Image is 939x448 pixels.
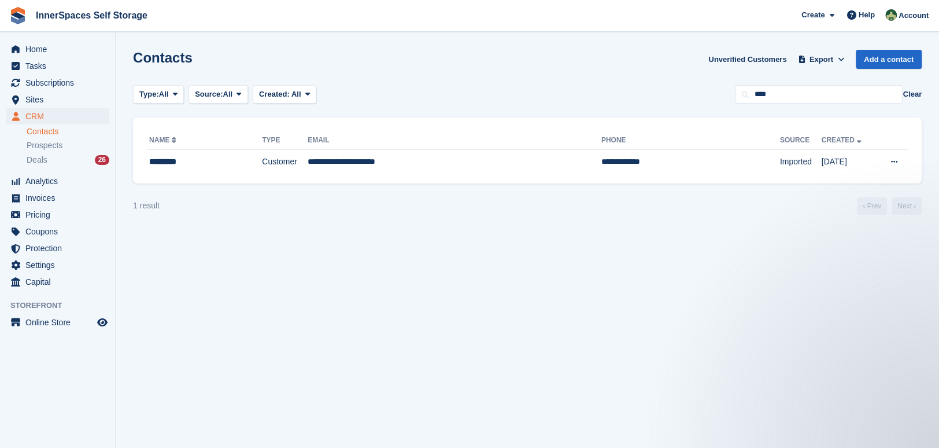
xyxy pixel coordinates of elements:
a: menu [6,207,109,223]
span: Deals [27,155,47,166]
a: Deals 26 [27,154,109,166]
button: Source: All [188,85,248,104]
td: Imported [780,150,822,174]
a: menu [6,240,109,256]
span: Create [801,9,825,21]
a: Previous [857,197,887,215]
span: Created: [259,90,290,98]
img: Paula Amey [885,9,897,21]
span: Account [899,10,929,21]
span: Protection [25,240,95,256]
span: Online Store [25,314,95,331]
span: Prospects [27,140,62,151]
a: Preview store [95,315,109,329]
span: Home [25,41,95,57]
span: Storefront [10,300,115,311]
button: Export [796,50,846,69]
span: Subscriptions [25,75,95,91]
span: Settings [25,257,95,273]
img: stora-icon-8386f47178a22dfd0bd8f6a31ec36ba5ce8667c1dd55bd0f319d3a0aa187defe.svg [9,7,27,24]
span: All [159,89,169,100]
a: Unverified Customers [704,50,791,69]
a: Add a contact [856,50,922,69]
a: menu [6,257,109,273]
span: Type: [139,89,159,100]
a: menu [6,314,109,331]
button: Type: All [133,85,184,104]
a: menu [6,58,109,74]
div: 26 [95,155,109,165]
td: Customer [262,150,308,174]
td: [DATE] [821,150,876,174]
a: Name [149,136,179,144]
span: Help [859,9,875,21]
a: Created [821,136,863,144]
span: Invoices [25,190,95,206]
a: menu [6,190,109,206]
a: menu [6,91,109,108]
button: Clear [903,89,922,100]
div: 1 result [133,200,160,212]
th: Email [308,131,601,150]
th: Phone [601,131,780,150]
a: menu [6,41,109,57]
a: menu [6,108,109,124]
span: All [291,90,301,98]
a: Next [892,197,922,215]
a: menu [6,173,109,189]
a: menu [6,75,109,91]
span: Source: [195,89,223,100]
span: Sites [25,91,95,108]
a: menu [6,223,109,240]
a: menu [6,274,109,290]
span: Analytics [25,173,95,189]
span: Capital [25,274,95,290]
th: Source [780,131,822,150]
span: All [223,89,233,100]
span: Export [809,54,833,65]
nav: Page [855,197,924,215]
span: Coupons [25,223,95,240]
h1: Contacts [133,50,193,65]
span: Pricing [25,207,95,223]
a: Prospects [27,139,109,152]
span: CRM [25,108,95,124]
button: Created: All [253,85,316,104]
a: Contacts [27,126,109,137]
span: Tasks [25,58,95,74]
a: InnerSpaces Self Storage [31,6,152,25]
th: Type [262,131,308,150]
